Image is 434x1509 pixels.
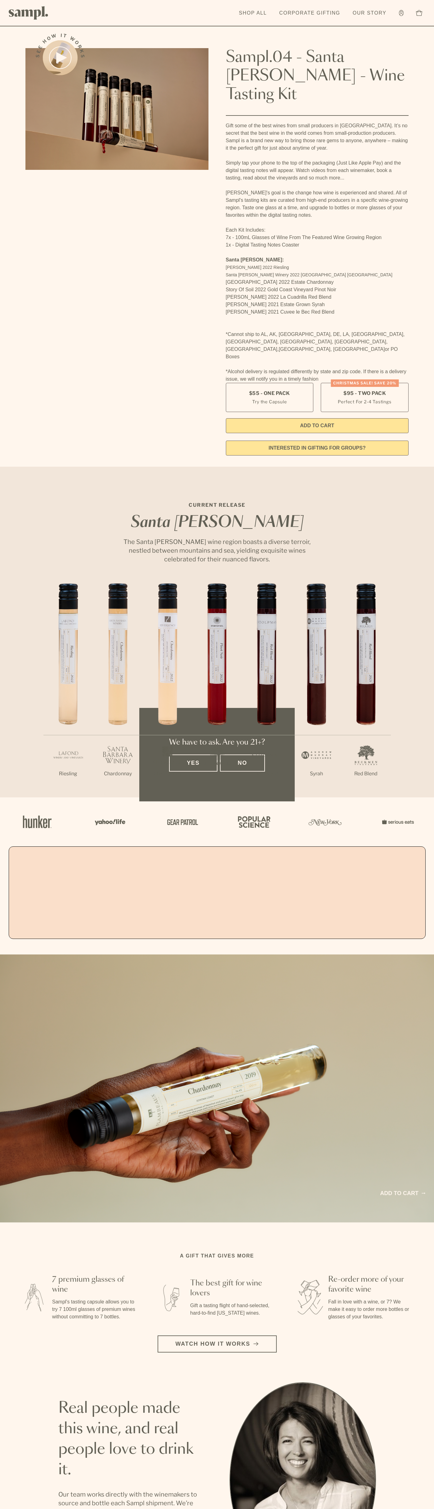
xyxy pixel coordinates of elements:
span: $95 - Two Pack [343,390,386,397]
li: 5 / 7 [242,583,292,797]
li: 3 / 7 [143,583,192,797]
li: 4 / 7 [192,583,242,797]
li: 2 / 7 [93,583,143,797]
a: interested in gifting for groups? [226,441,409,455]
button: Add to Cart [226,418,409,433]
p: Syrah [292,770,341,777]
a: Shop All [236,6,270,20]
li: 7 / 7 [341,583,391,797]
button: See how it works [43,40,78,75]
li: 1 / 7 [43,583,93,797]
a: Our Story [350,6,390,20]
li: 6 / 7 [292,583,341,797]
img: Sampl.04 - Santa Barbara - Wine Tasting Kit [25,48,208,170]
p: Red Blend [341,770,391,777]
img: Sampl logo [9,6,48,20]
small: Try the Capsule [252,398,287,405]
div: Christmas SALE! Save 20% [331,379,399,387]
p: Pinot Noir [192,770,242,777]
p: Chardonnay [93,770,143,777]
span: $55 - One Pack [249,390,290,397]
p: Riesling [43,770,93,777]
a: Corporate Gifting [276,6,343,20]
a: Add to cart [380,1189,425,1198]
small: Perfect For 2-4 Tastings [338,398,391,405]
p: Red Blend [242,770,292,777]
p: Chardonnay [143,770,192,777]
